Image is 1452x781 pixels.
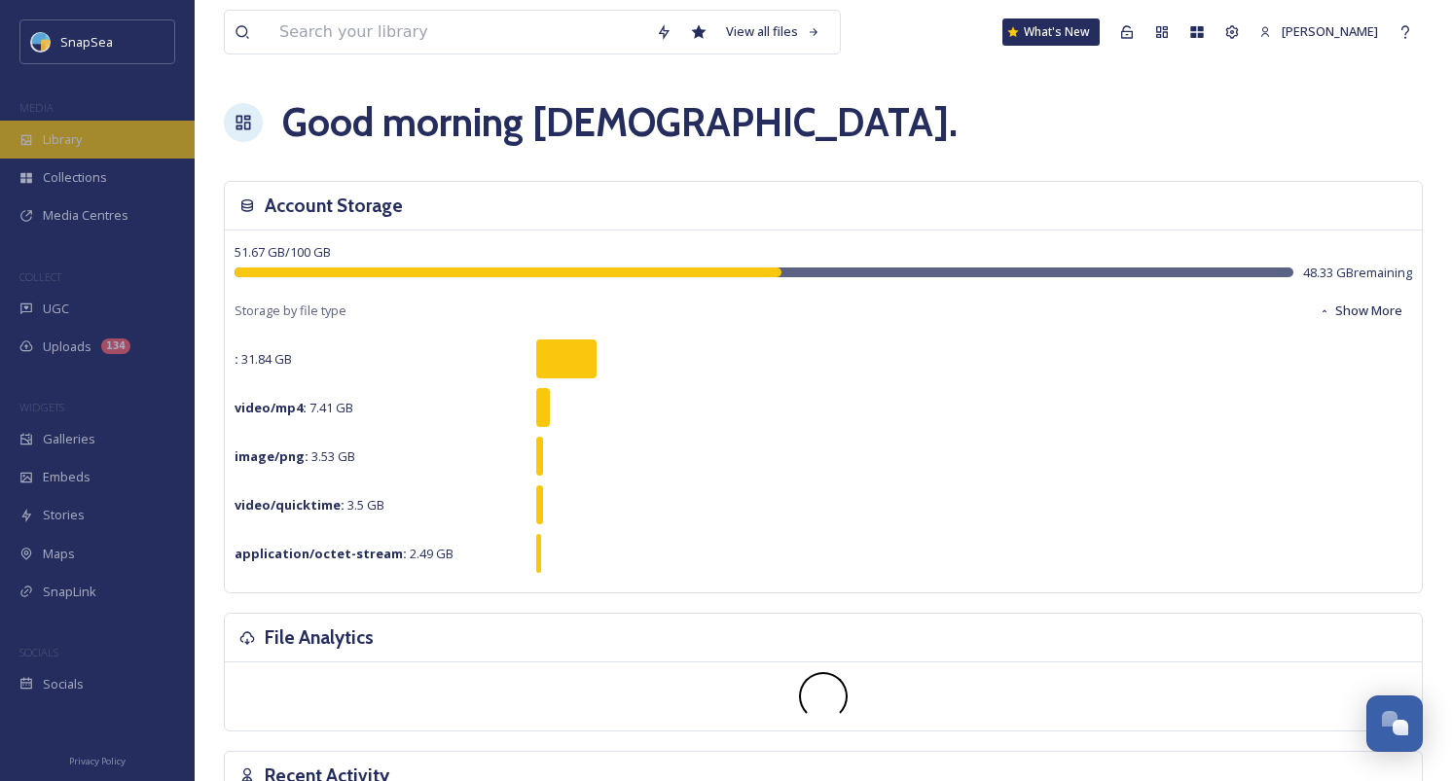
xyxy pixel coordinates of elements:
span: Privacy Policy [69,755,126,767]
span: 2.49 GB [235,545,454,562]
span: Collections [43,168,107,187]
span: Media Centres [43,206,128,225]
span: [PERSON_NAME] [1282,22,1378,40]
span: WIDGETS [19,400,64,414]
span: Uploads [43,337,91,356]
button: Open Chat [1366,695,1423,752]
span: Storage by file type [235,302,346,320]
a: Privacy Policy [69,748,126,771]
span: SOCIALS [19,645,58,659]
span: 48.33 GB remaining [1303,264,1412,282]
span: Embeds [43,468,91,486]
span: COLLECT [19,269,61,284]
span: 51.67 GB / 100 GB [235,243,331,261]
a: View all files [716,13,830,51]
h3: Account Storage [265,192,403,220]
strong: application/octet-stream : [235,545,407,562]
div: 134 [101,338,130,354]
strong: video/quicktime : [235,496,345,514]
span: SnapSea [60,33,113,51]
span: MEDIA [19,100,54,115]
span: Socials [43,675,84,693]
h3: File Analytics [265,623,374,652]
span: 31.84 GB [235,350,292,368]
strong: video/mp4 : [235,399,307,416]
a: What's New [1002,18,1100,46]
span: Maps [43,545,75,563]
span: SnapLink [43,583,96,601]
span: Stories [43,506,85,524]
span: 7.41 GB [235,399,353,416]
img: snapsea-logo.png [31,32,51,52]
strong: : [235,350,238,368]
span: UGC [43,300,69,318]
h1: Good morning [DEMOGRAPHIC_DATA] . [282,93,958,152]
button: Show More [1309,292,1412,330]
a: [PERSON_NAME] [1250,13,1388,51]
span: Galleries [43,430,95,448]
span: Library [43,130,82,149]
span: 3.53 GB [235,447,355,465]
input: Search your library [270,11,646,53]
strong: image/png : [235,447,309,465]
span: 3.5 GB [235,496,384,514]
